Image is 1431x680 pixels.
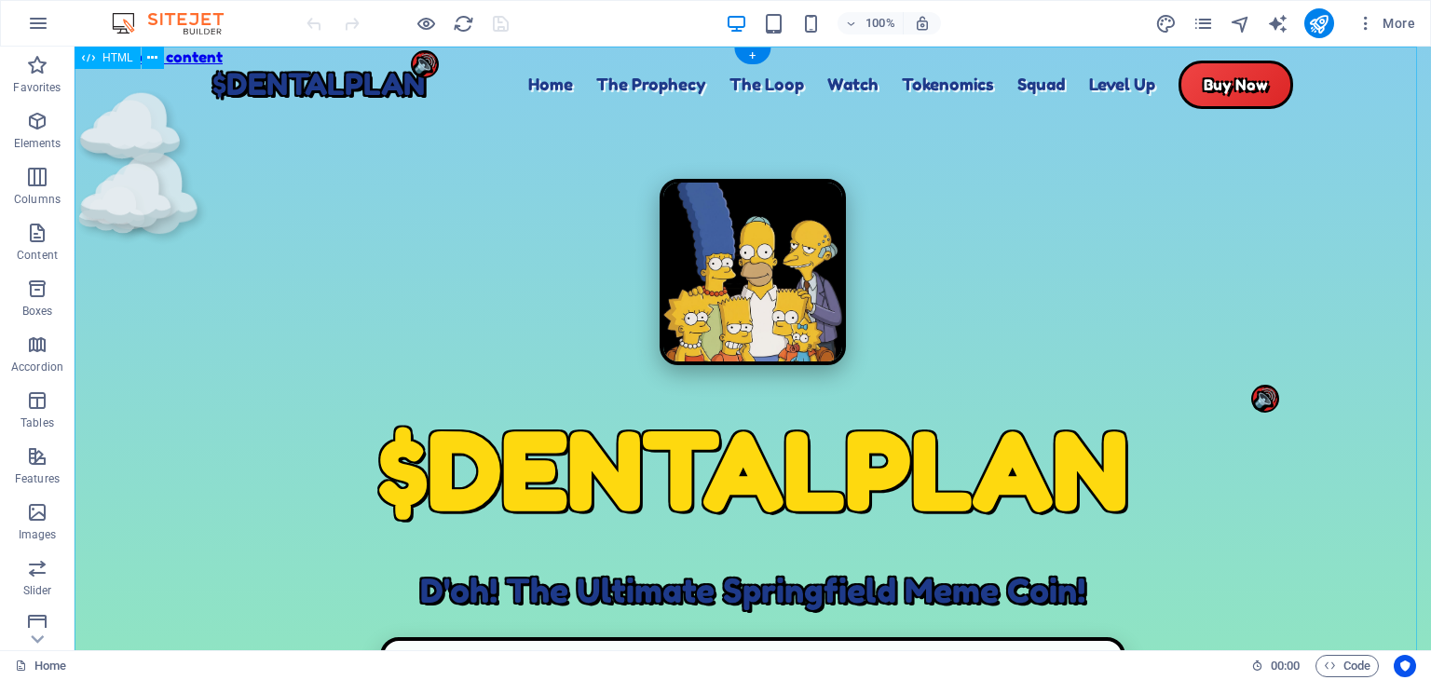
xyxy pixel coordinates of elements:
p: Accordion [11,360,63,374]
p: Slider [23,583,52,598]
p: Columns [14,192,61,207]
img: Editor Logo [107,12,247,34]
h6: Session time [1251,655,1301,677]
p: Elements [14,136,61,151]
i: On resize automatically adjust zoom level to fit chosen device. [914,15,931,32]
span: Code [1324,655,1370,677]
p: Content [17,248,58,263]
button: text_generator [1267,12,1289,34]
span: 00 00 [1271,655,1300,677]
button: pages [1192,12,1215,34]
p: Boxes [22,304,53,319]
button: More [1349,8,1423,38]
span: More [1356,14,1415,33]
p: Images [19,527,57,542]
button: publish [1304,8,1334,38]
button: 100% [838,12,904,34]
p: Features [15,471,60,486]
button: Usercentrics [1394,655,1416,677]
i: Navigator [1230,13,1251,34]
div: + [734,48,770,64]
button: Click here to leave preview mode and continue editing [415,12,437,34]
i: Publish [1308,13,1329,34]
p: Favorites [13,80,61,95]
button: Code [1315,655,1379,677]
button: reload [452,12,474,34]
h6: 100% [865,12,895,34]
i: Design (Ctrl+Alt+Y) [1155,13,1177,34]
button: design [1155,12,1178,34]
p: Tables [20,415,54,430]
a: Click to cancel selection. Double-click to open Pages [15,655,66,677]
span: HTML [102,52,133,63]
i: AI Writer [1267,13,1288,34]
i: Reload page [453,13,474,34]
i: Pages (Ctrl+Alt+S) [1192,13,1214,34]
button: navigator [1230,12,1252,34]
span: : [1284,659,1287,673]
